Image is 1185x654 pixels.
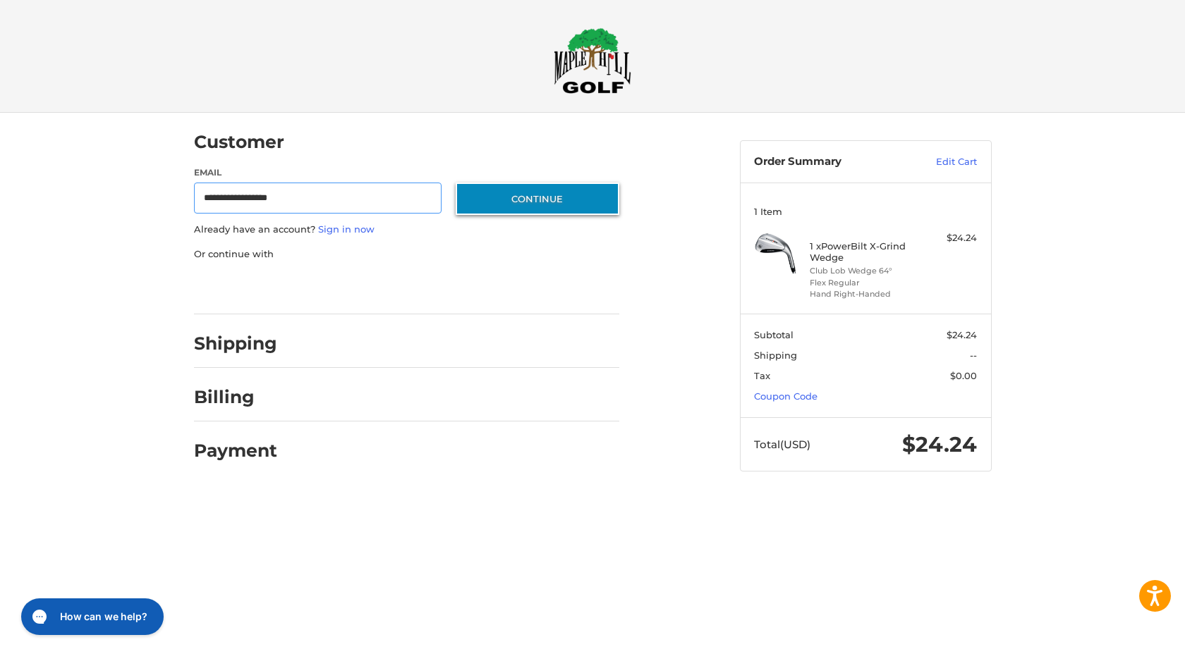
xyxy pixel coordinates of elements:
span: Shipping [754,350,797,361]
h3: Order Summary [754,155,906,169]
span: $0.00 [950,370,977,381]
h2: Customer [194,131,284,153]
span: Subtotal [754,329,794,340]
h4: 1 x PowerBilt X-Grind Wedge [810,240,918,264]
h2: Shipping [194,333,277,354]
iframe: PayPal-paylater [309,275,415,300]
li: Hand Right-Handed [810,288,918,300]
h2: Billing [194,386,276,408]
p: Already have an account? [194,223,619,237]
iframe: PayPal-venmo [428,275,534,300]
a: Edit Cart [906,155,977,169]
span: Total (USD) [754,438,810,451]
span: -- [970,350,977,361]
img: Maple Hill Golf [554,27,631,94]
h3: 1 Item [754,206,977,217]
h2: Payment [194,440,277,462]
iframe: Gorgias live chat messenger [14,593,168,640]
iframe: PayPal-paypal [189,275,295,300]
span: $24.24 [947,329,977,340]
button: Continue [456,183,619,215]
span: Tax [754,370,770,381]
li: Club Lob Wedge 64° [810,265,918,277]
p: Or continue with [194,247,619,261]
span: $24.24 [902,431,977,457]
li: Flex Regular [810,277,918,289]
a: Sign in now [318,223,375,235]
label: Email [194,166,442,179]
div: $24.24 [921,231,977,245]
a: Coupon Code [754,390,818,402]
